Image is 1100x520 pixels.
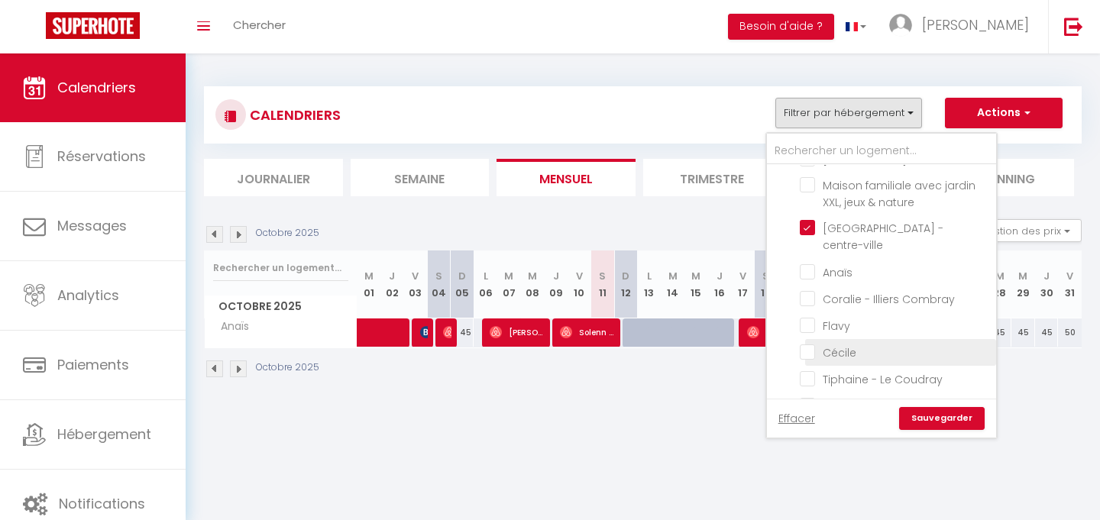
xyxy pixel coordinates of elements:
th: 29 [1011,250,1035,318]
div: Filtrer par hébergement [765,132,998,439]
span: Octobre 2025 [205,296,357,318]
p: Octobre 2025 [256,360,319,375]
th: 09 [544,250,568,318]
span: Chercher [233,17,286,33]
span: Flavy [823,318,850,334]
span: Notifications [59,494,145,513]
abbr: J [1043,269,1050,283]
th: 07 [497,250,521,318]
span: [GEOGRAPHIC_DATA] - centre-ville [823,221,943,253]
h3: CALENDRIERS [246,98,341,132]
th: 28 [988,250,1012,318]
a: Sauvegarder [899,407,985,430]
li: Trimestre [643,159,782,196]
abbr: M [528,269,537,283]
div: 45 [1011,318,1035,347]
th: 11 [590,250,614,318]
div: 45 [988,318,1012,347]
th: 05 [451,250,474,318]
button: Filtrer par hébergement [775,98,922,128]
th: 13 [638,250,662,318]
img: logout [1064,17,1083,36]
th: 02 [380,250,404,318]
abbr: V [739,269,746,283]
input: Rechercher un logement... [767,137,996,165]
li: Semaine [351,159,490,196]
abbr: M [1018,269,1027,283]
abbr: M [995,269,1005,283]
button: Actions [945,98,1063,128]
span: Maison familiale avec jardin XXL, jeux & nature [823,178,975,210]
li: Planning [936,159,1075,196]
div: 45 [1035,318,1059,347]
span: [PERSON_NAME] [490,318,545,347]
span: Solenn Grebonval [560,318,615,347]
abbr: M [668,269,678,283]
span: Messages [57,216,127,235]
abbr: J [717,269,723,283]
abbr: S [435,269,442,283]
span: Réservations [57,147,146,166]
abbr: S [762,269,769,283]
span: Calendriers [57,78,136,97]
abbr: M [364,269,374,283]
span: [PERSON_NAME] [747,318,802,347]
span: [PERSON_NAME] [443,318,451,347]
span: [PERSON_NAME] [922,15,1029,34]
th: 12 [614,250,638,318]
abbr: V [412,269,419,283]
span: Anaïs [207,318,264,335]
abbr: L [647,269,652,283]
abbr: L [484,269,488,283]
th: 06 [474,250,497,318]
a: Effacer [778,410,815,427]
abbr: M [691,269,700,283]
span: Anaïs [823,265,852,280]
span: Hébergement [57,425,151,444]
th: 01 [357,250,381,318]
abbr: V [1066,269,1073,283]
th: 04 [427,250,451,318]
th: 10 [568,250,591,318]
div: 45 [451,318,474,347]
th: 14 [661,250,684,318]
th: 03 [404,250,428,318]
button: Gestion des prix [968,219,1082,242]
li: Journalier [204,159,343,196]
abbr: V [576,269,583,283]
span: Paiements [57,355,129,374]
li: Mensuel [497,159,636,196]
th: 30 [1035,250,1059,318]
abbr: M [504,269,513,283]
button: Besoin d'aide ? [728,14,834,40]
span: Analytics [57,286,119,305]
input: Rechercher un logement... [213,254,348,282]
th: 17 [731,250,755,318]
abbr: S [599,269,606,283]
div: 50 [1058,318,1082,347]
th: 16 [707,250,731,318]
p: Octobre 2025 [256,226,319,241]
abbr: J [389,269,395,283]
span: Coralie - Illiers Combray [823,292,955,307]
abbr: D [622,269,629,283]
img: Super Booking [46,12,140,39]
th: 18 [755,250,778,318]
abbr: J [553,269,559,283]
th: 15 [684,250,708,318]
th: 08 [521,250,545,318]
img: ... [889,14,912,37]
abbr: D [458,269,466,283]
th: 31 [1058,250,1082,318]
span: [PERSON_NAME] [420,318,428,347]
